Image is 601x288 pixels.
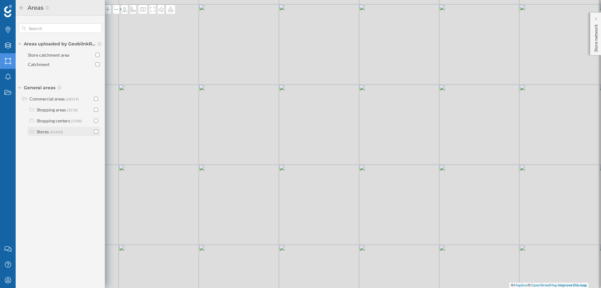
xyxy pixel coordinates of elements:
[593,22,599,52] p: Store network
[67,108,78,112] span: (3278)
[558,283,587,287] a: Improve this map
[66,97,79,101] span: (28519)
[28,52,69,58] div: Store catchment area
[28,62,49,67] div: Catchment
[509,283,588,288] div: © ©
[95,53,100,57] input: Store catchment area
[50,130,63,134] span: (21450)
[37,118,70,123] div: Shopping centers
[24,41,96,47] span: Areas uploaded by GeoblinkRetail
[24,3,45,13] h2: Areas
[71,119,82,123] span: (3788)
[531,283,557,287] a: OpenStreetMap
[37,129,49,134] div: Stores
[514,283,528,287] a: Mapbox
[37,107,66,112] div: Shopping areas
[13,4,35,10] span: Soporte
[95,62,100,66] input: Catchment
[4,5,12,17] img: Geoblink Logo
[24,85,55,91] span: General areas
[29,96,65,101] div: Commercial areas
